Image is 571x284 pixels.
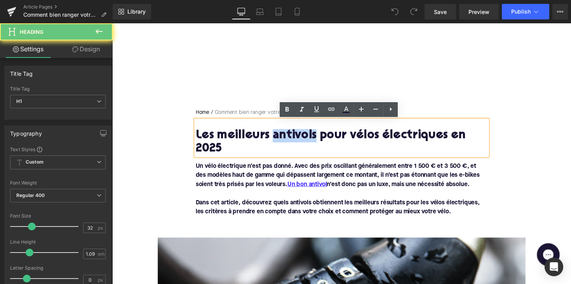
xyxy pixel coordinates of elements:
a: Mobile [288,4,306,19]
font: Dans cet article, découvrez quels antivols obtiennent les meilleurs résultats pour les vélos élec... [85,181,376,196]
div: Title Tag [10,66,33,77]
font: Un vélo électrique n’est pas donné. Avec des prix oscillant généralement entre 1 500 € et 3 500 €... [85,143,376,168]
div: Open Intercom Messenger [545,258,563,276]
span: em [98,251,104,256]
b: Custom [26,159,44,166]
span: Heading [20,29,44,35]
a: Laptop [251,4,269,19]
button: Undo [387,4,403,19]
div: Typography [10,126,42,137]
div: Line Height [10,239,106,245]
div: Letter Spacing [10,265,106,271]
a: New Library [113,4,151,19]
span: px [98,277,104,282]
span: Preview [468,8,489,16]
span: Save [434,8,447,16]
button: Publish [502,4,549,19]
a: Article Pages [23,4,113,10]
span: / [99,87,105,96]
span: px [98,225,104,230]
span: Comment bien ranger votre vélo électrique ? [23,12,98,18]
iframe: Gorgias live chat messenger [431,223,462,251]
a: Un bon antivol [179,160,220,170]
span: Publish [511,9,531,15]
a: Preview [459,4,499,19]
div: Title Tag [10,86,106,92]
div: Text Styles [10,146,106,152]
button: Redo [406,4,421,19]
b: Regular 400 [16,192,45,198]
div: Font Weight [10,180,106,186]
div: Font Size [10,213,106,219]
nav: breadcrumbs [85,87,385,99]
a: Desktop [232,4,251,19]
h1: Les meilleurs antivols pour vélos électriques en 2025 [85,108,385,136]
a: Tablet [269,4,288,19]
span: Library [127,8,146,15]
button: More [552,4,568,19]
a: Home [85,87,99,96]
b: H1 [16,98,22,104]
a: Design [58,40,114,58]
